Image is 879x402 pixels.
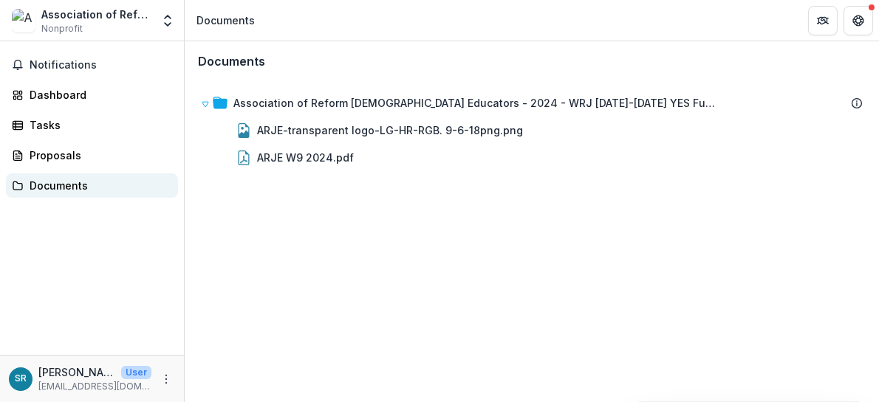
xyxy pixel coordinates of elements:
[121,366,151,379] p: User
[198,55,265,69] h3: Documents
[6,113,178,137] a: Tasks
[6,83,178,107] a: Dashboard
[15,374,27,384] div: Stacy Rigler
[157,370,175,388] button: More
[30,87,166,103] div: Dashboard
[41,22,83,35] span: Nonprofit
[38,364,115,380] p: [PERSON_NAME]
[38,380,151,393] p: [EMAIL_ADDRESS][DOMAIN_NAME]
[6,173,178,198] a: Documents
[196,13,255,28] div: Documents
[195,144,869,171] div: ARJE W9 2024.pdf
[6,53,178,77] button: Notifications
[30,148,166,163] div: Proposals
[195,89,869,117] div: Association of Reform [DEMOGRAPHIC_DATA] Educators - 2024 - WRJ [DATE]-[DATE] YES Fund Application
[6,143,178,167] a: Proposals
[233,95,721,111] div: Association of Reform [DEMOGRAPHIC_DATA] Educators - 2024 - WRJ [DATE]-[DATE] YES Fund Application
[12,9,35,32] img: Association of Reform Jewish Educators
[257,150,354,165] div: ARJE W9 2024.pdf
[195,117,869,144] div: ARJE-transparent logo-LG-HR-RGB. 9-6-18png.png
[30,117,166,133] div: Tasks
[257,122,523,138] div: ARJE-transparent logo-LG-HR-RGB. 9-6-18png.png
[30,178,166,193] div: Documents
[808,6,838,35] button: Partners
[844,6,873,35] button: Get Help
[191,10,261,31] nav: breadcrumb
[195,89,869,171] div: Association of Reform [DEMOGRAPHIC_DATA] Educators - 2024 - WRJ [DATE]-[DATE] YES Fund Applicatio...
[157,6,178,35] button: Open entity switcher
[41,7,151,22] div: Association of Reform [DEMOGRAPHIC_DATA] Educators
[30,59,172,72] span: Notifications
